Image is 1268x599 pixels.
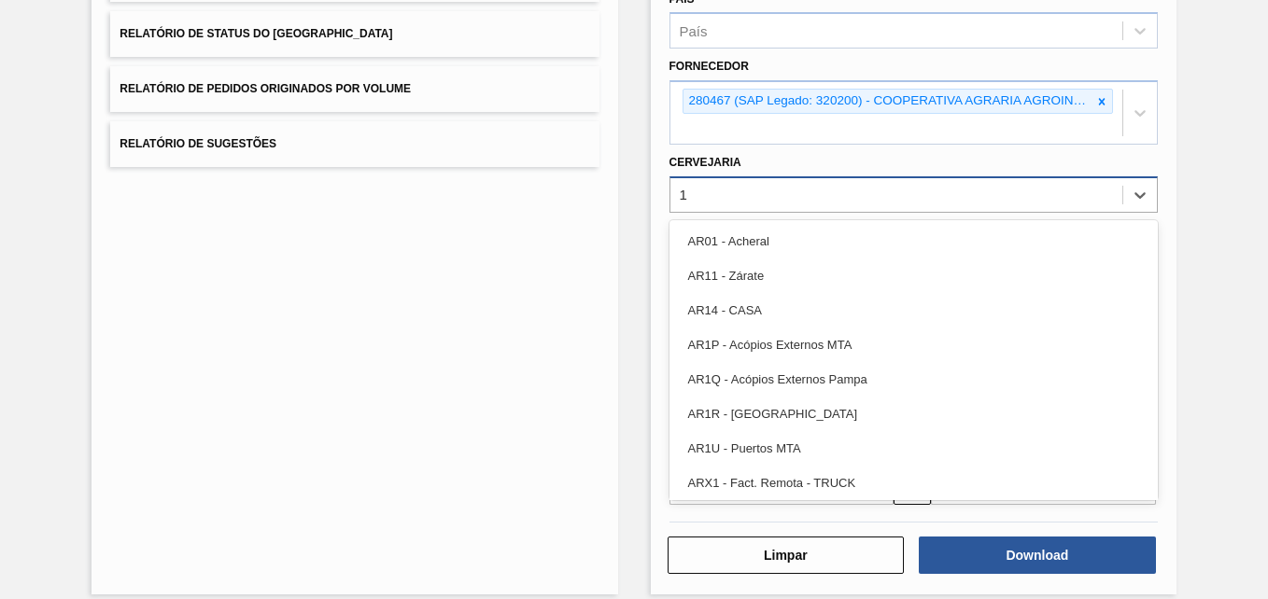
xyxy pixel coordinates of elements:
[680,23,708,39] div: País
[669,258,1158,293] div: AR11 - Zárate
[668,536,905,574] button: Limpar
[120,82,411,95] span: Relatório de Pedidos Originados por Volume
[669,327,1158,362] div: AR1P - Acópios Externos MTA
[669,362,1158,397] div: AR1Q - Acópios Externos Pampa
[120,27,392,40] span: Relatório de Status do [GEOGRAPHIC_DATA]
[669,293,1158,327] div: AR14 - CASA
[669,60,749,73] label: Fornecedor
[669,224,1158,258] div: AR01 - Acheral
[683,90,1092,113] div: 280467 (SAP Legado: 320200) - COOPERATIVA AGRARIA AGROINDUSTRIAL
[669,431,1158,466] div: AR1U - Puertos MTA
[120,137,276,150] span: Relatório de Sugestões
[110,66,599,112] button: Relatório de Pedidos Originados por Volume
[110,121,599,167] button: Relatório de Sugestões
[669,156,741,169] label: Cervejaria
[669,397,1158,431] div: AR1R - [GEOGRAPHIC_DATA]
[919,536,1156,574] button: Download
[110,11,599,57] button: Relatório de Status do [GEOGRAPHIC_DATA]
[669,466,1158,500] div: ARX1 - Fact. Remota - TRUCK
